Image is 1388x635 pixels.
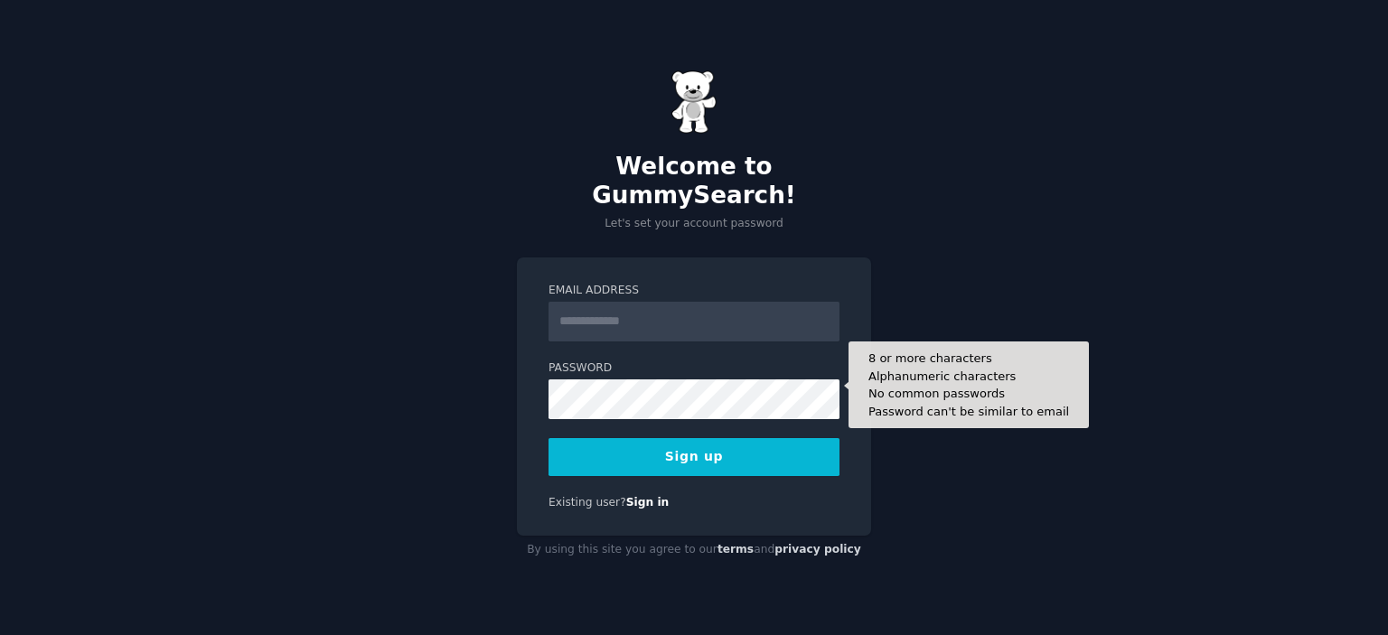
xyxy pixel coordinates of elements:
button: Sign up [549,438,839,476]
a: privacy policy [774,543,861,556]
a: Sign in [626,496,670,509]
span: Existing user? [549,496,626,509]
a: terms [717,543,754,556]
h2: Welcome to GummySearch! [517,153,871,210]
label: Email Address [549,283,839,299]
div: By using this site you agree to our and [517,536,871,565]
label: Password [549,360,839,377]
p: Let's set your account password [517,216,871,232]
img: Gummy Bear [671,70,717,134]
